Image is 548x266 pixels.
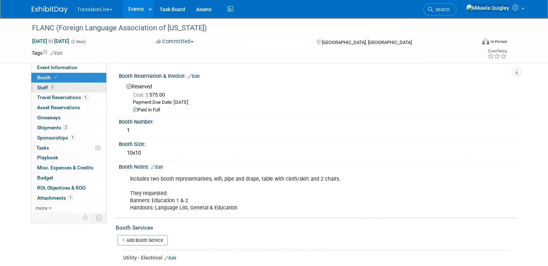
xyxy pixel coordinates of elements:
[31,83,106,93] a: Staff1
[30,22,467,35] div: FLANC (Foreign Language Association of [US_STATE])
[153,38,196,45] button: Committed
[36,205,47,211] span: more
[37,125,68,130] span: Shipments
[133,92,168,98] span: 575.00
[37,75,59,80] span: Booth
[37,115,61,120] span: Giveaways
[119,139,516,148] div: Booth Size:
[31,183,106,193] a: ROI, Objectives & ROO
[31,113,106,123] a: Giveaways
[37,135,75,141] span: Sponsorships
[63,125,68,130] span: 2
[31,73,106,83] a: Booth
[37,94,88,100] span: Travel Reservations
[92,213,107,222] td: Toggle Event Tabs
[423,3,456,16] a: Search
[133,107,511,114] div: Paid in Full
[54,75,58,79] i: Booth reservation complete
[37,165,93,170] span: Misc. Expenses & Credits
[31,143,106,153] a: Tasks
[164,256,176,261] a: Edit
[151,165,163,170] a: Edit
[37,65,77,70] span: Event Information
[119,161,516,171] div: Booth Notes:
[31,173,106,183] a: Budget
[322,40,412,45] span: [GEOGRAPHIC_DATA], [GEOGRAPHIC_DATA]
[37,195,73,201] span: Attachments
[50,85,55,90] span: 1
[32,6,68,13] img: ExhibitDay
[31,203,106,213] a: more
[31,93,106,102] a: Travel Reservations1
[133,92,149,98] span: Cost: $
[466,4,509,12] img: Mikaela Quigley
[37,185,85,191] span: ROI, Objectives & ROO
[70,135,75,140] span: 1
[31,153,106,163] a: Playbook
[37,175,53,181] span: Budget
[83,95,88,100] span: 1
[125,172,439,215] div: includes two booth representatives, wifi, pipe and drape, table with cloth/skirt and 2 chairs. Th...
[117,235,168,245] a: Add Booth Service
[119,71,516,80] div: Booth Reservation & Invoice:
[31,163,106,173] a: Misc. Expenses & Credits
[31,123,106,133] a: Shipments2
[437,37,507,48] div: Event Format
[124,147,511,159] div: 10x10
[68,195,73,200] span: 1
[50,51,62,56] a: Edit
[71,39,86,44] span: (2 days)
[37,105,80,110] span: Asset Reservations
[119,116,516,125] div: Booth Number:
[32,49,62,57] td: Tags
[31,133,106,143] a: Sponsorships1
[47,38,54,44] span: to
[37,155,58,160] span: Playbook
[124,81,511,114] div: Reserved
[31,193,106,203] a: Attachments1
[36,145,49,151] span: Tasks
[116,224,516,232] div: Booth Services
[37,85,55,90] span: Staff
[79,213,92,222] td: Personalize Event Tab Strip
[188,74,200,79] a: Edit
[31,63,106,72] a: Event Information
[133,99,511,106] div: Payment Due Date: [DATE]
[32,38,70,44] span: [DATE] [DATE]
[124,125,511,136] div: 1
[490,39,507,44] div: In-Person
[482,39,489,44] img: Format-Inperson.png
[123,254,511,261] div: Utility - Electrical
[433,7,450,12] span: Search
[487,49,507,53] div: Event Rating
[31,103,106,112] a: Asset Reservations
